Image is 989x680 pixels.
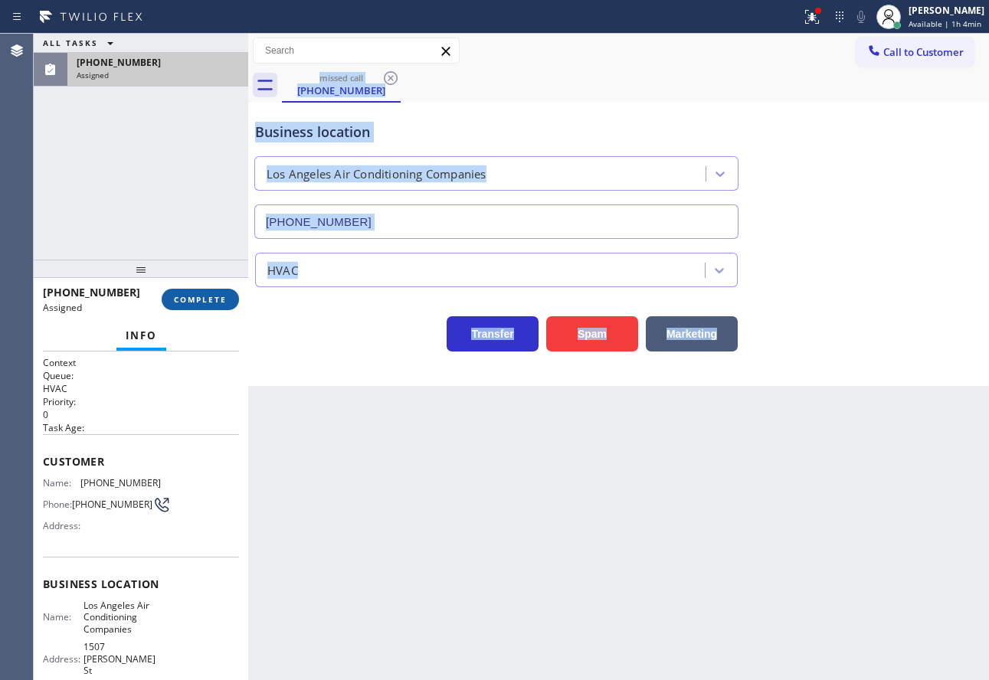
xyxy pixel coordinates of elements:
span: Address: [43,653,84,665]
span: [PHONE_NUMBER] [72,499,152,510]
div: Business location [255,122,738,142]
span: Name: [43,611,84,623]
span: Address: [43,520,84,531]
span: Business location [43,577,239,591]
div: HVAC [267,261,298,279]
h1: Context [43,356,239,369]
span: [PHONE_NUMBER] [77,56,161,69]
div: missed call [283,72,399,83]
span: Assigned [77,70,109,80]
button: Transfer [447,316,539,351]
span: Available | 1h 4min [909,18,981,29]
span: [PHONE_NUMBER] [43,285,140,299]
button: Call to Customer [856,38,974,67]
p: 0 [43,408,239,421]
button: Marketing [646,316,738,351]
span: COMPLETE [174,294,227,305]
div: (208) 281-2595 [283,68,399,101]
input: Phone Number [254,204,738,239]
button: COMPLETE [162,289,239,310]
span: ALL TASKS [43,38,98,48]
span: Phone: [43,499,72,510]
button: Spam [546,316,638,351]
button: Info [116,321,166,351]
div: [PHONE_NUMBER] [283,83,399,97]
div: Los Angeles Air Conditioning Companies [267,165,486,183]
button: ALL TASKS [34,34,129,52]
h2: Priority: [43,395,239,408]
span: 1507 [PERSON_NAME] St [84,641,160,676]
button: Mute [850,6,872,28]
div: [PERSON_NAME] [909,4,984,17]
input: Search [254,38,459,63]
span: Name: [43,477,80,489]
p: HVAC [43,382,239,395]
span: Los Angeles Air Conditioning Companies [84,600,160,635]
span: Call to Customer [883,45,964,59]
span: Assigned [43,301,82,314]
span: Info [126,329,157,342]
span: [PHONE_NUMBER] [80,477,161,489]
h2: Task Age: [43,421,239,434]
span: Customer [43,454,239,469]
h2: Queue: [43,369,239,382]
